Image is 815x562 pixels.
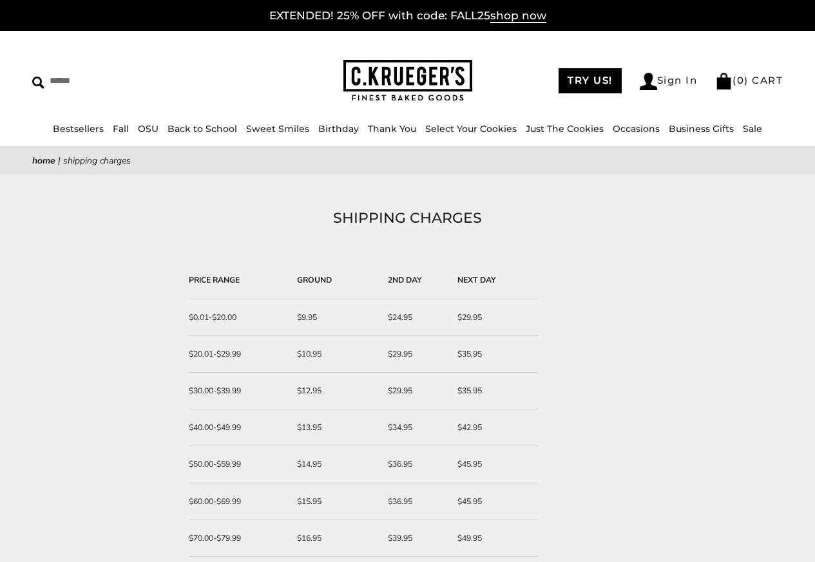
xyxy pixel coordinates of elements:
h1: SHIPPING CHARGES [52,207,763,230]
a: Business Gifts [669,123,734,135]
strong: 2ND DAY [388,275,422,285]
td: $70.00-$79.99 [189,520,291,557]
td: $35.95 [451,373,539,409]
td: $36.95 [381,483,450,520]
span: shop now [490,9,546,23]
a: Occasions [613,123,660,135]
span: | [58,155,61,167]
td: $29.95 [381,373,450,409]
td: $39.95 [381,520,450,557]
strong: PRICE RANGE [189,275,240,285]
img: Account [640,73,657,90]
td: $15.95 [291,483,381,520]
td: $40.00-$49.99 [189,409,291,446]
a: Thank You [368,123,416,135]
a: EXTENDED! 25% OFF with code: FALL25shop now [269,9,546,23]
td: $10.95 [291,336,381,373]
img: Bag [715,73,733,89]
td: $50.00-$59.99 [189,446,291,483]
td: $34.95 [381,409,450,446]
a: Birthday [318,123,359,135]
a: Fall [113,123,129,135]
td: $16.95 [291,520,381,557]
td: $12.95 [291,373,381,409]
a: Sale [743,123,762,135]
nav: breadcrumbs [32,153,783,168]
img: C.KRUEGER'S [343,60,472,102]
div: $30.00-$39.99 [189,384,284,397]
a: Sign In [640,73,698,90]
td: $42.95 [451,409,539,446]
img: Search [32,77,44,89]
td: $13.95 [291,409,381,446]
a: Bestsellers [53,123,104,135]
span: SHIPPING CHARGES [63,155,131,167]
a: Sweet Smiles [246,123,309,135]
a: TRY US! [559,68,622,93]
td: $29.95 [451,299,539,336]
a: (0) CART [715,74,783,86]
td: $36.95 [381,446,450,483]
span: 0 [737,74,745,86]
input: Search [32,71,204,91]
a: Back to School [168,123,237,135]
a: Home [32,155,55,167]
td: $9.95 [291,299,381,336]
td: $35.95 [451,336,539,373]
a: OSU [138,123,158,135]
td: $45.95 [451,483,539,520]
span: $20.01-$29.99 [189,349,241,359]
td: $60.00-$69.99 [189,483,291,520]
strong: GROUND [297,275,332,285]
td: $14.95 [291,446,381,483]
td: $0.01-$20.00 [189,299,291,336]
a: Select Your Cookies [425,123,517,135]
td: $45.95 [451,446,539,483]
td: $29.95 [381,336,450,373]
td: $24.95 [381,299,450,336]
td: $49.95 [451,520,539,557]
a: Just The Cookies [526,123,604,135]
strong: NEXT DAY [457,275,496,285]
